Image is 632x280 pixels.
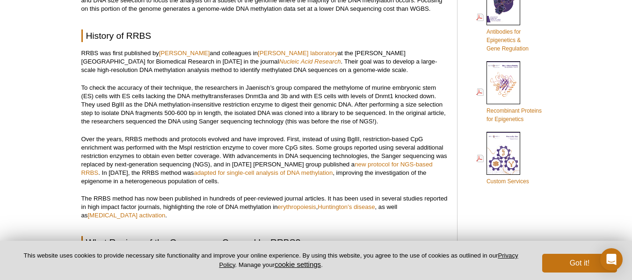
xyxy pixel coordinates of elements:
[258,50,338,57] a: [PERSON_NAME] laboratory
[487,132,520,175] img: Custom_Services_cover
[487,178,529,185] span: Custom Services
[194,169,333,176] a: adapted for single-cell analysis of DNA methylation
[81,49,448,74] p: RRBS was first published by and colleagues in at the [PERSON_NAME][GEOGRAPHIC_DATA] for Biomedica...
[159,50,210,57] a: [PERSON_NAME]
[318,203,375,210] a: Huntington’s disease
[81,84,448,126] p: To check the accuracy of their technique, the researchers in Jaenisch’s group compared the methyl...
[81,161,433,176] a: new protocol for NGS-based RRBS
[15,251,527,269] p: This website uses cookies to provide necessary site functionality and improve your online experie...
[87,212,165,219] a: [MEDICAL_DATA] activation
[81,135,448,186] p: Over the years, RRBS methods and protocols evolved and have improved. First, instead of using Bgl...
[279,58,341,65] a: Nucleic Acid Research
[219,252,518,268] a: Privacy Policy
[542,254,617,273] button: Got it!
[275,260,321,268] button: cookie settings
[600,248,623,271] div: Open Intercom Messenger
[487,108,542,122] span: Recombinant Proteins for Epigenetics
[476,60,542,124] a: Recombinant Proteinsfor Epigenetics
[81,194,448,220] p: The RRBS method has now been published in hundreds of peer-reviewed journal articles. It has been...
[81,29,448,42] h2: History of RRBS
[487,29,529,52] span: Antibodies for Epigenetics & Gene Regulation
[278,203,316,210] a: erythropoiesis
[476,131,529,187] a: Custom Services
[81,236,448,249] h2: What Regions of the Genome are Covered by RRBS?
[487,61,520,104] img: Rec_prots_140604_cover_web_70x200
